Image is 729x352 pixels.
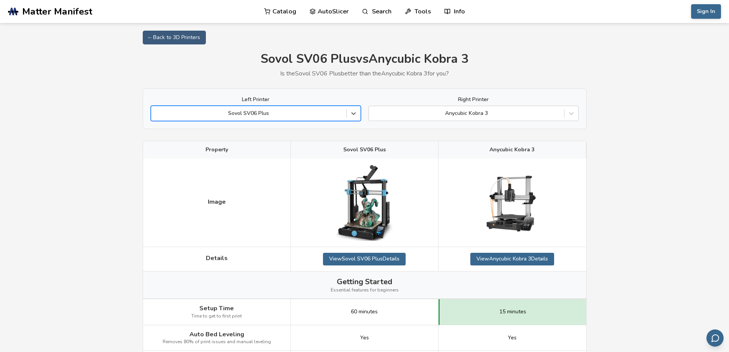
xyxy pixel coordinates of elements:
[474,164,551,241] img: Anycubic Kobra 3
[508,335,517,341] span: Yes
[208,198,226,205] span: Image
[331,288,399,293] span: Essential features for beginners
[373,110,374,116] input: Anycubic Kobra 3
[343,147,386,153] span: Sovol SV06 Plus
[199,305,234,312] span: Setup Time
[489,147,535,153] span: Anycubic Kobra 3
[143,52,587,66] h1: Sovol SV06 Plus vs Anycubic Kobra 3
[191,314,242,319] span: Time to get to first print
[143,70,587,77] p: Is the Sovol SV06 Plus better than the Anycubic Kobra 3 for you?
[22,6,92,17] span: Matter Manifest
[691,4,721,19] button: Sign In
[189,331,244,338] span: Auto Bed Leveling
[706,329,724,347] button: Send feedback via email
[470,253,554,265] a: ViewAnycubic Kobra 3Details
[337,277,392,286] span: Getting Started
[163,339,271,345] span: Removes 80% of print issues and manual leveling
[206,255,228,262] span: Details
[326,164,403,241] img: Sovol SV06 Plus
[143,31,206,44] a: ← Back to 3D Printers
[369,97,579,103] label: Right Printer
[499,309,526,315] span: 15 minutes
[360,335,369,341] span: Yes
[151,97,361,103] label: Left Printer
[351,309,378,315] span: 60 minutes
[323,253,406,265] a: ViewSovol SV06 PlusDetails
[205,147,228,153] span: Property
